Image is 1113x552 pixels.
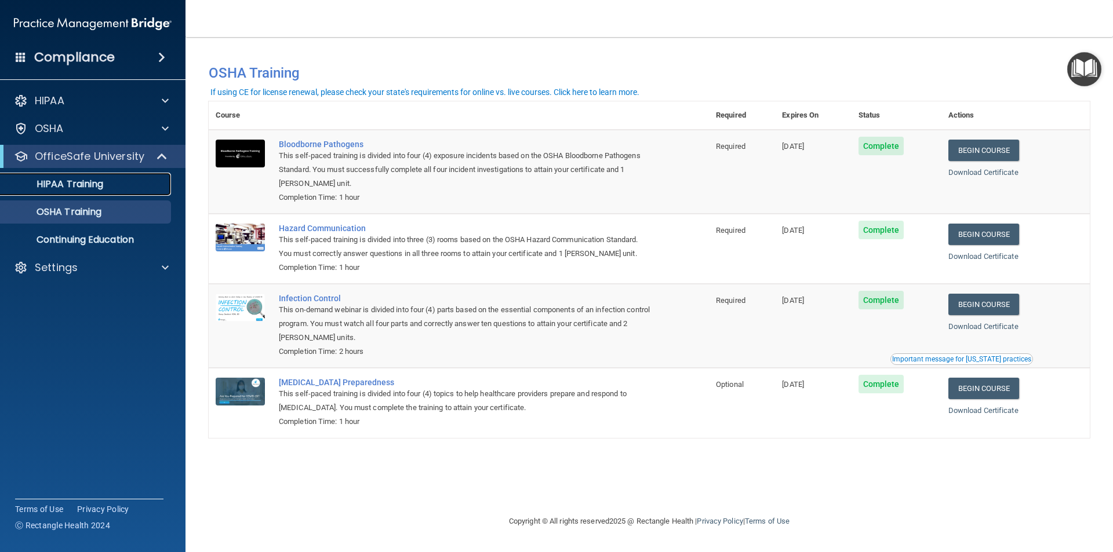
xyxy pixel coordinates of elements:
[775,101,851,130] th: Expires On
[14,94,169,108] a: HIPAA
[948,140,1019,161] a: Begin Course
[8,206,101,218] p: OSHA Training
[859,221,904,239] span: Complete
[912,470,1099,516] iframe: Drift Widget Chat Controller
[438,503,861,540] div: Copyright © All rights reserved 2025 @ Rectangle Health | |
[279,191,651,204] div: Completion Time: 1 hour
[859,291,904,309] span: Complete
[279,140,651,149] a: Bloodborne Pathogens
[709,101,775,130] th: Required
[8,178,103,190] p: HIPAA Training
[941,101,1090,130] th: Actions
[948,252,1019,261] a: Download Certificate
[859,375,904,393] span: Complete
[948,406,1019,415] a: Download Certificate
[77,503,129,515] a: Privacy Policy
[890,353,1033,365] button: Read this if you are a dental practitioner in the state of CA
[14,122,169,136] a: OSHA
[279,224,651,233] a: Hazard Communication
[279,149,651,191] div: This self-paced training is divided into four (4) exposure incidents based on the OSHA Bloodborne...
[716,296,745,305] span: Required
[1067,52,1101,86] button: Open Resource Center
[892,356,1031,363] div: Important message for [US_STATE] practices
[279,261,651,275] div: Completion Time: 1 hour
[35,94,64,108] p: HIPAA
[279,345,651,359] div: Completion Time: 2 hours
[948,378,1019,399] a: Begin Course
[782,380,804,389] span: [DATE]
[782,296,804,305] span: [DATE]
[948,224,1019,245] a: Begin Course
[15,520,110,531] span: Ⓒ Rectangle Health 2024
[279,233,651,261] div: This self-paced training is divided into three (3) rooms based on the OSHA Hazard Communication S...
[15,503,63,515] a: Terms of Use
[697,517,743,525] a: Privacy Policy
[279,387,651,415] div: This self-paced training is divided into four (4) topics to help healthcare providers prepare and...
[35,261,78,275] p: Settings
[859,137,904,155] span: Complete
[14,149,168,163] a: OfficeSafe University
[716,380,744,389] span: Optional
[35,122,64,136] p: OSHA
[782,226,804,235] span: [DATE]
[35,149,144,163] p: OfficeSafe University
[209,101,272,130] th: Course
[948,294,1019,315] a: Begin Course
[34,49,115,65] h4: Compliance
[279,378,651,387] a: [MEDICAL_DATA] Preparedness
[210,88,639,96] div: If using CE for license renewal, please check your state's requirements for online vs. live cours...
[209,86,641,98] button: If using CE for license renewal, please check your state's requirements for online vs. live cours...
[8,234,166,246] p: Continuing Education
[716,226,745,235] span: Required
[782,142,804,151] span: [DATE]
[852,101,941,130] th: Status
[14,261,169,275] a: Settings
[14,12,172,35] img: PMB logo
[716,142,745,151] span: Required
[279,303,651,345] div: This on-demand webinar is divided into four (4) parts based on the essential components of an inf...
[279,294,651,303] a: Infection Control
[279,415,651,429] div: Completion Time: 1 hour
[948,168,1019,177] a: Download Certificate
[745,517,790,525] a: Terms of Use
[948,322,1019,331] a: Download Certificate
[209,65,1090,81] h4: OSHA Training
